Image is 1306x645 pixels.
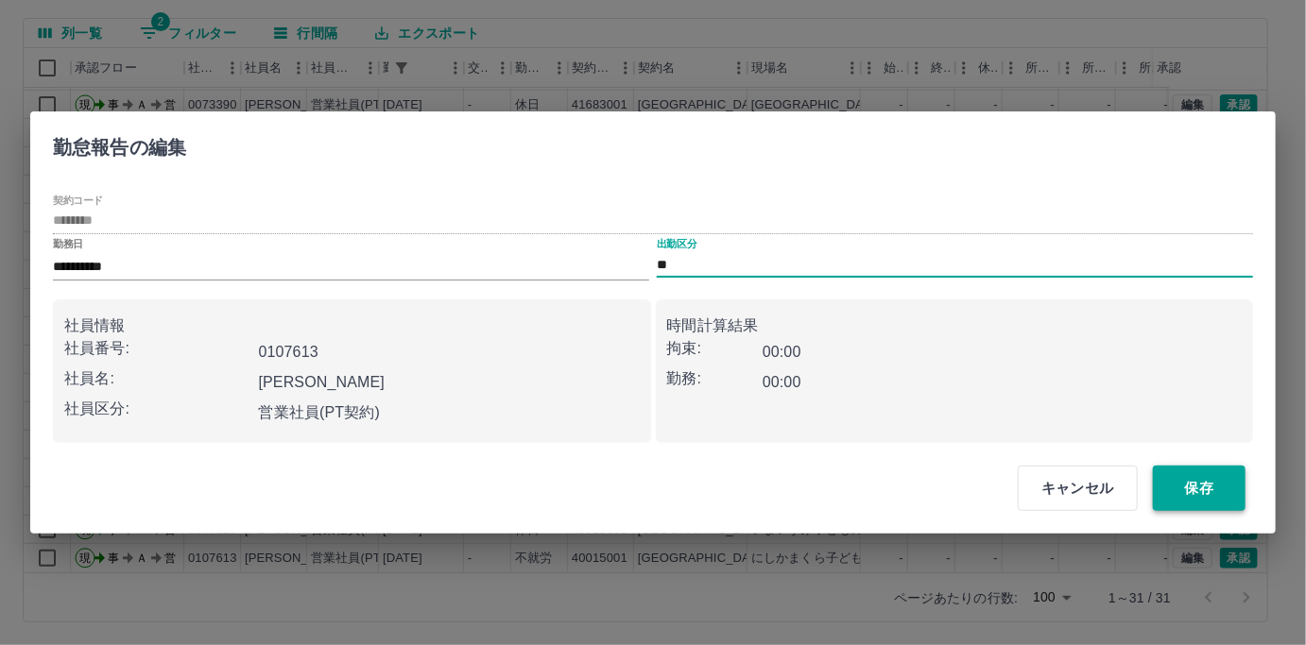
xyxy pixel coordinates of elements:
p: 拘束: [667,337,763,360]
b: 営業社員(PT契約) [258,404,380,420]
p: 社員番号: [64,337,250,360]
b: [PERSON_NAME] [258,374,385,390]
b: 00:00 [763,374,801,390]
label: 勤務日 [53,237,83,251]
p: 社員区分: [64,398,250,420]
b: 00:00 [763,344,801,360]
p: 社員名: [64,367,250,390]
label: 契約コード [53,193,103,207]
p: 時間計算結果 [667,314,1243,337]
p: 勤務: [667,367,763,390]
h2: 勤怠報告の編集 [30,111,209,176]
label: 出勤区分 [657,237,696,251]
button: キャンセル [1018,466,1138,511]
button: 保存 [1153,466,1246,511]
b: 0107613 [258,344,318,360]
p: 社員情報 [64,314,640,337]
